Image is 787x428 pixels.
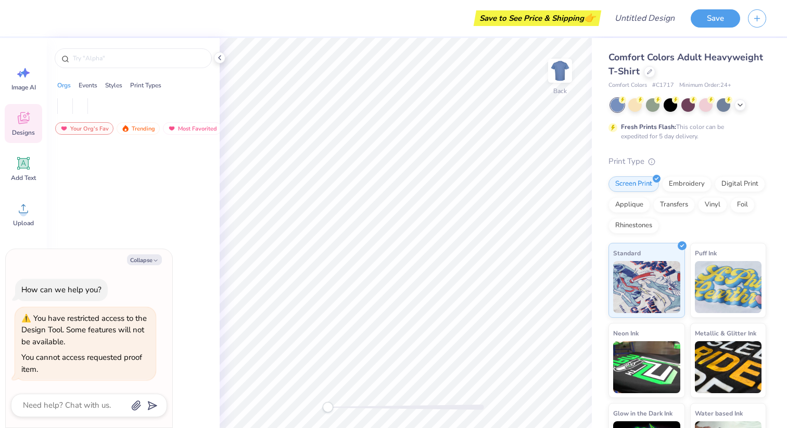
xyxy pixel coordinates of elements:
[698,197,727,213] div: Vinyl
[613,341,680,393] img: Neon Ink
[323,402,333,412] div: Accessibility label
[11,83,36,92] span: Image AI
[653,197,695,213] div: Transfers
[613,408,672,419] span: Glow in the Dark Ink
[608,155,766,167] div: Print Type
[130,81,161,90] div: Print Types
[608,51,763,77] span: Comfort Colors Adult Heavyweight T-Shirt
[608,197,650,213] div: Applique
[613,328,639,339] span: Neon Ink
[608,176,659,192] div: Screen Print
[695,341,762,393] img: Metallic & Glitter Ink
[550,60,570,81] img: Back
[730,197,755,213] div: Foil
[60,125,68,132] img: most_fav.gif
[621,123,676,131] strong: Fresh Prints Flash:
[55,122,113,135] div: Your Org's Fav
[21,352,142,374] div: You cannot access requested proof item.
[121,125,130,132] img: trending.gif
[652,81,674,90] span: # C1717
[72,53,205,63] input: Try "Alpha"
[695,261,762,313] img: Puff Ink
[608,81,647,90] span: Comfort Colors
[11,174,36,182] span: Add Text
[584,11,595,24] span: 👉
[127,254,162,265] button: Collapse
[57,81,71,90] div: Orgs
[13,219,34,227] span: Upload
[691,9,740,28] button: Save
[695,328,756,339] span: Metallic & Glitter Ink
[608,218,659,234] div: Rhinestones
[621,122,749,141] div: This color can be expedited for 5 day delivery.
[715,176,765,192] div: Digital Print
[613,261,680,313] img: Standard
[105,81,122,90] div: Styles
[662,176,712,192] div: Embroidery
[21,313,147,347] div: You have restricted access to the Design Tool. Some features will not be available.
[553,86,567,96] div: Back
[606,8,683,29] input: Untitled Design
[613,248,641,258] span: Standard
[163,122,222,135] div: Most Favorited
[168,125,176,132] img: most_fav.gif
[12,128,35,137] span: Designs
[79,81,97,90] div: Events
[695,408,743,419] span: Water based Ink
[695,248,717,258] span: Puff Ink
[21,284,101,295] div: How can we help you?
[679,81,731,90] span: Minimum Order: 24 +
[476,10,599,26] div: Save to See Price & Shipping
[117,122,160,135] div: Trending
